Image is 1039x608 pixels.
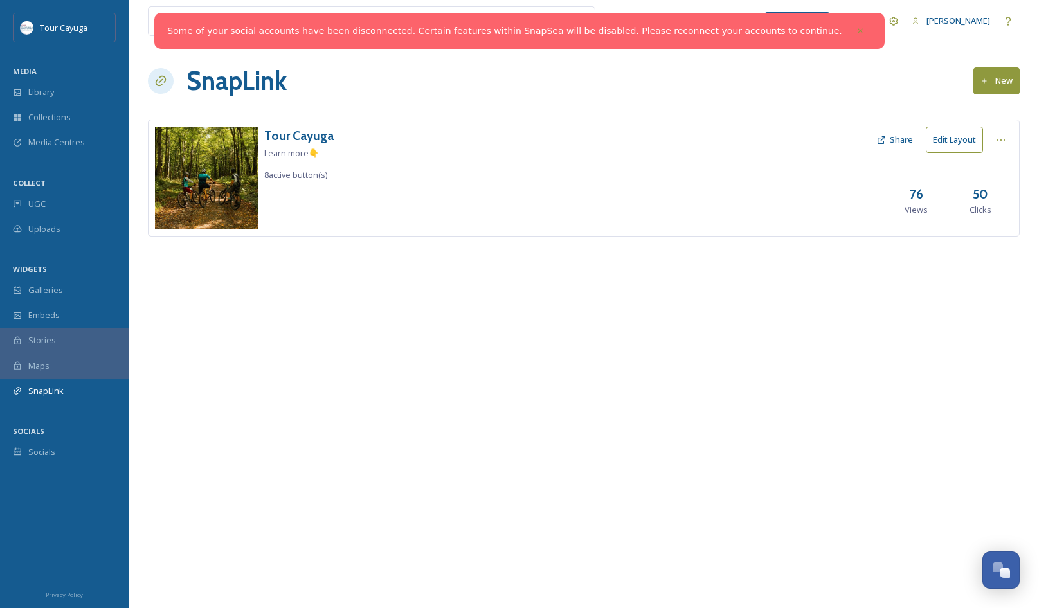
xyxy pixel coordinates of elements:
h3: 50 [973,185,988,204]
button: New [973,67,1020,94]
span: SOCIALS [13,426,44,436]
img: b5d037cd-04cd-4fac-9b64-9a22eac2a8e5.jpg [155,127,258,229]
span: Learn more👇 [264,147,319,159]
span: Tour Cayuga [40,22,87,33]
a: What's New [765,12,829,30]
input: Search your library [178,7,490,35]
span: UGC [28,198,46,210]
h3: 76 [910,185,923,204]
span: Embeds [28,309,60,321]
a: [PERSON_NAME] [905,8,997,33]
a: Edit Layout [926,127,989,153]
span: Views [905,204,928,216]
img: download.jpeg [21,21,33,34]
span: Uploads [28,223,60,235]
span: Privacy Policy [46,591,83,599]
span: COLLECT [13,178,46,188]
span: WIDGETS [13,264,47,274]
span: Stories [28,334,56,346]
span: Galleries [28,284,63,296]
span: MEDIA [13,66,37,76]
span: Maps [28,360,50,372]
button: Edit Layout [926,127,983,153]
a: View all files [513,8,588,33]
button: Share [870,127,919,152]
span: Media Centres [28,136,85,148]
a: Tour Cayuga [264,127,334,145]
span: SnapLink [28,385,64,397]
span: Library [28,86,54,98]
h1: SnapLink [186,62,287,100]
button: Open Chat [982,551,1020,589]
a: Some of your social accounts have been disconnected. Certain features within SnapSea will be disa... [167,24,842,38]
span: Clicks [970,204,991,216]
span: [PERSON_NAME] [926,15,990,26]
span: Collections [28,111,71,123]
span: Socials [28,446,55,458]
span: 8 active button(s) [264,169,327,181]
a: Privacy Policy [46,586,83,602]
